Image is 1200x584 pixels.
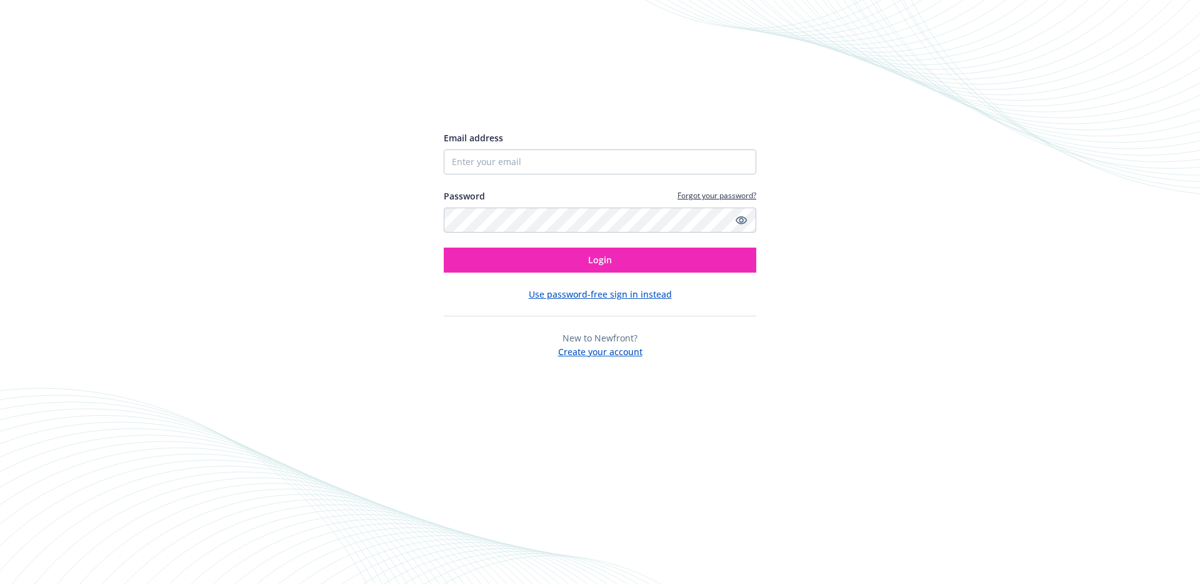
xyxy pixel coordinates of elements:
label: Password [444,189,485,203]
a: Forgot your password? [677,190,756,201]
input: Enter your password [444,208,756,233]
span: Login [588,254,612,266]
input: Enter your email [444,149,756,174]
span: New to Newfront? [562,332,637,344]
a: Show password [734,213,749,228]
img: Newfront logo [444,86,562,108]
button: Use password-free sign in instead [529,289,672,300]
button: Create your account [558,345,642,357]
span: Email address [444,132,503,144]
button: Login [444,248,756,273]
